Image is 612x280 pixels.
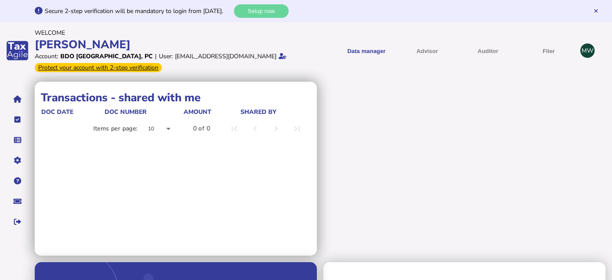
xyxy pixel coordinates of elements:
[41,108,104,116] div: doc date
[35,29,303,37] div: Welcome
[105,108,183,116] div: doc number
[184,108,211,116] div: Amount
[580,43,595,58] div: Profile settings
[234,4,289,18] button: Setup now
[35,37,303,52] div: [PERSON_NAME]
[184,108,240,116] div: Amount
[35,63,162,72] div: From Oct 1, 2025, 2-step verification will be required to login. Set it up now...
[193,124,210,133] div: 0 of 0
[175,52,276,60] div: [EMAIL_ADDRESS][DOMAIN_NAME]
[308,40,576,61] menu: navigate products
[8,213,26,231] button: Sign out
[41,108,73,116] div: doc date
[400,40,454,61] button: Shows a dropdown of VAT Advisor options
[593,8,599,14] button: Hide message
[8,151,26,170] button: Manage settings
[8,90,26,108] button: Home
[461,40,515,61] button: Auditor
[8,131,26,149] button: Data manager
[41,90,311,105] h1: Transactions - shared with me
[240,108,276,116] div: shared by
[8,172,26,190] button: Help pages
[8,192,26,210] button: Raise a support ticket
[35,52,58,60] div: Account:
[240,108,309,116] div: shared by
[8,110,26,129] button: Tasks
[45,7,232,15] div: Secure 2-step verification will be mandatory to login from [DATE].
[521,40,576,61] button: Filer
[60,52,153,60] div: BDO [GEOGRAPHIC_DATA], PC
[105,108,147,116] div: doc number
[339,40,394,61] button: Shows a dropdown of Data manager options
[155,52,157,60] div: |
[279,53,286,59] i: Email verified
[159,52,173,60] div: User:
[93,124,138,133] div: Items per page:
